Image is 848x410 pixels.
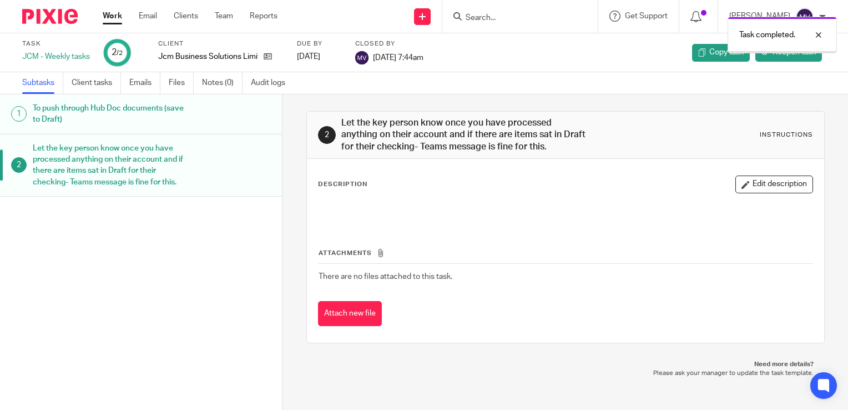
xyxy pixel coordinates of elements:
span: [DATE] 7:44am [373,53,423,61]
img: svg%3E [796,8,814,26]
a: Audit logs [251,72,294,94]
a: Files [169,72,194,94]
h1: Let the key person know once you have processed anything on their account and if there are items ... [33,140,191,191]
a: Email [139,11,157,22]
a: Emails [129,72,160,94]
p: Task completed. [739,29,795,41]
h1: Let the key person know once you have processed anything on their account and if there are items ... [341,117,589,153]
label: Closed by [355,39,423,48]
label: Task [22,39,90,48]
span: Attachments [319,250,372,256]
div: 1 [11,106,27,122]
a: Notes (0) [202,72,243,94]
label: Due by [297,39,341,48]
div: Instructions [760,131,813,139]
div: 2 [318,126,336,144]
p: Jcm Business Solutions Limited [158,51,258,62]
a: Team [215,11,233,22]
p: Please ask your manager to update the task template. [317,369,814,378]
a: Work [103,11,122,22]
p: Description [318,180,367,189]
h1: To push through Hub Doc documents (save to Draft) [33,100,191,128]
button: Attach new file [318,301,382,326]
div: 2 [11,157,27,173]
a: Clients [174,11,198,22]
a: Reports [250,11,277,22]
span: There are no files attached to this task. [319,273,452,281]
div: JCM - Weekly tasks [22,51,90,62]
div: 2 [112,46,123,59]
p: Need more details? [317,360,814,369]
a: Client tasks [72,72,121,94]
div: [DATE] [297,51,341,62]
a: Subtasks [22,72,63,94]
img: Pixie [22,9,78,24]
button: Edit description [735,176,813,193]
img: svg%3E [355,51,369,64]
small: /2 [117,50,123,56]
label: Client [158,39,283,48]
